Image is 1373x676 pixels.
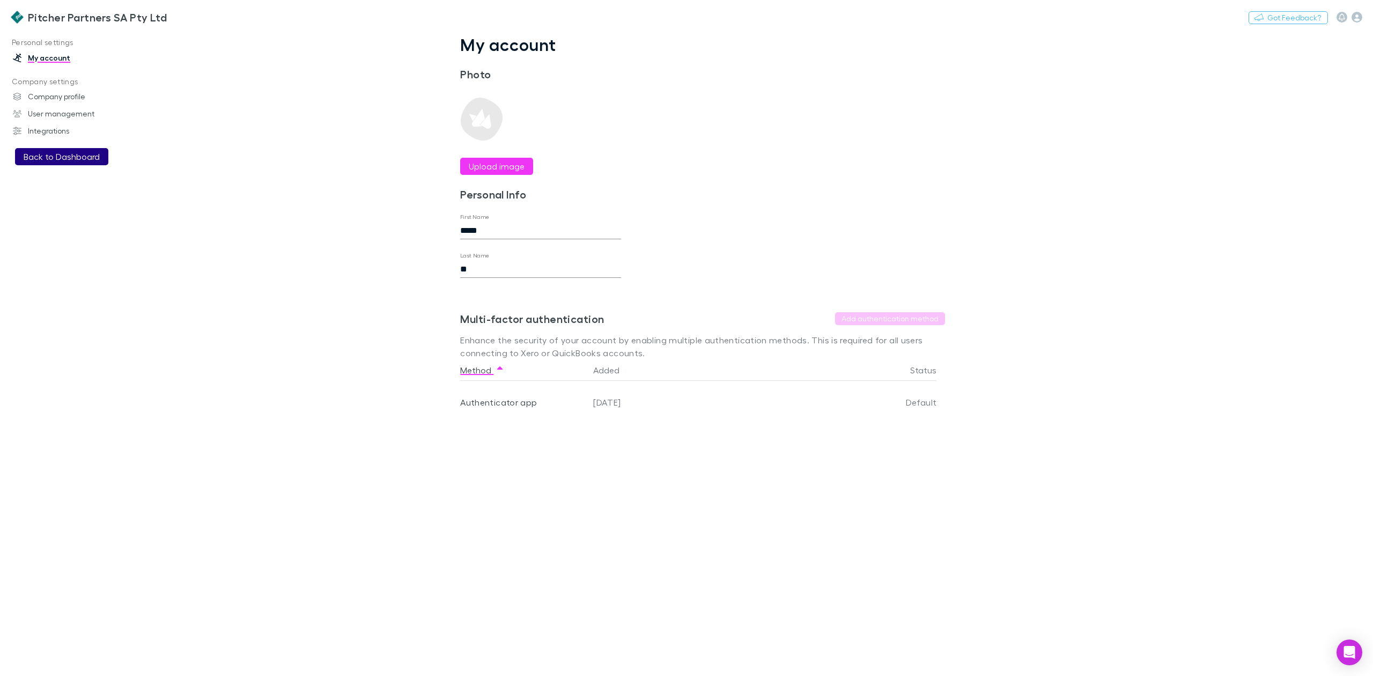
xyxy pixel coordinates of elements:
[1249,11,1328,24] button: Got Feedback?
[28,11,167,24] h3: Pitcher Partners SA Pty Ltd
[460,188,621,201] h3: Personal Info
[460,34,945,55] h1: My account
[2,88,153,105] a: Company profile
[469,160,525,173] label: Upload image
[2,49,153,67] a: My account
[2,122,153,139] a: Integrations
[2,36,153,49] p: Personal settings
[460,312,604,325] h3: Multi-factor authentication
[460,252,490,260] label: Last Name
[11,11,24,24] img: Pitcher Partners SA Pty Ltd's Logo
[460,158,533,175] button: Upload image
[1337,640,1362,665] div: Open Intercom Messenger
[840,381,936,424] div: Default
[460,334,945,359] p: Enhance the security of your account by enabling multiple authentication methods. This is require...
[15,148,108,165] button: Back to Dashboard
[593,359,632,381] button: Added
[460,98,503,141] img: Preview
[460,68,621,80] h3: Photo
[4,4,173,30] a: Pitcher Partners SA Pty Ltd
[835,312,945,325] button: Add authentication method
[460,213,490,221] label: First Name
[910,359,949,381] button: Status
[460,359,504,381] button: Method
[2,75,153,89] p: Company settings
[2,105,153,122] a: User management
[460,381,585,424] div: Authenticator app
[589,381,840,424] div: [DATE]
